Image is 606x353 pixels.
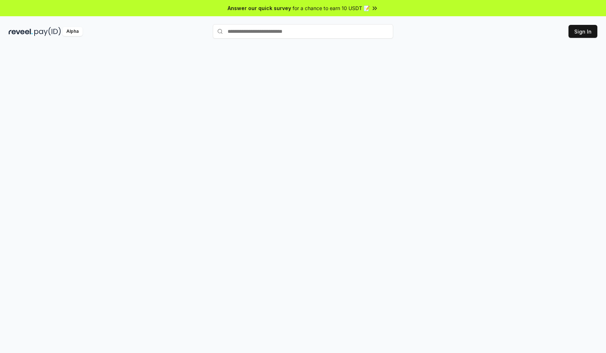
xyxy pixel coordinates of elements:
[293,4,370,12] span: for a chance to earn 10 USDT 📝
[228,4,291,12] span: Answer our quick survey
[34,27,61,36] img: pay_id
[9,27,33,36] img: reveel_dark
[568,25,597,38] button: Sign In
[62,27,83,36] div: Alpha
